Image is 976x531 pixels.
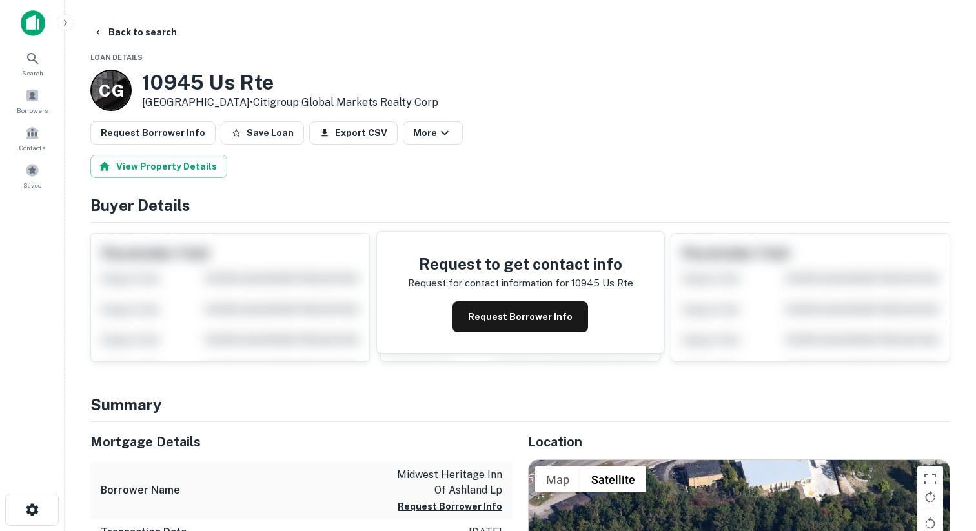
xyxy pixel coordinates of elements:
button: Show satellite imagery [580,466,646,492]
button: Request Borrower Info [398,499,502,514]
h5: Mortgage Details [90,432,513,452]
a: Citigroup Global Markets Realty Corp [253,96,438,108]
span: Saved [23,180,42,190]
button: Show street map [535,466,580,492]
button: Request Borrower Info [452,301,588,332]
button: Save Loan [221,121,304,145]
p: midwest heritage inn of ashland lp [386,467,502,498]
a: Contacts [4,121,61,155]
p: 10945 us rte [571,276,633,291]
button: View Property Details [90,155,227,178]
span: Contacts [19,143,45,153]
h3: 10945 Us Rte [142,70,438,95]
a: Search [4,46,61,81]
button: More [403,121,463,145]
iframe: Chat Widget [911,428,976,490]
a: Saved [4,158,61,193]
button: Request Borrower Info [90,121,216,145]
h4: Buyer Details [90,194,950,217]
img: capitalize-icon.png [21,10,45,36]
button: Export CSV [309,121,398,145]
h4: Summary [90,393,950,416]
p: [GEOGRAPHIC_DATA] • [142,95,438,110]
span: Search [22,68,43,78]
h4: Request to get contact info [408,252,633,276]
h5: Location [528,432,950,452]
span: Loan Details [90,54,143,61]
button: Rotate map clockwise [917,484,943,510]
h6: Borrower Name [101,483,180,498]
a: Borrowers [4,83,61,118]
span: Borrowers [17,105,48,115]
p: Request for contact information for [408,276,569,291]
p: C G [99,78,123,103]
button: Back to search [88,21,182,44]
